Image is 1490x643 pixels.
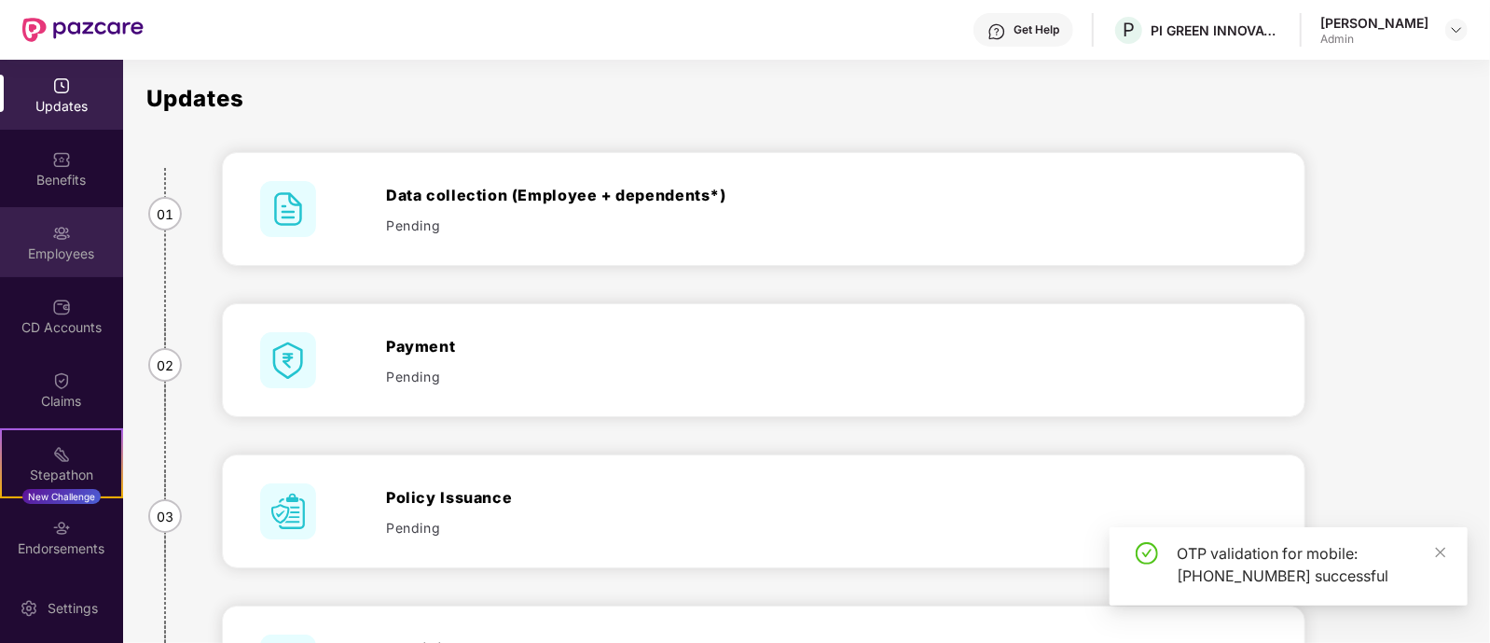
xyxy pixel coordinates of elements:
div: [PERSON_NAME] [1320,14,1428,32]
img: svg+xml;base64,PHN2ZyB4bWxucz0iaHR0cDovL3d3dy53My5vcmcvMjAwMC9zdmciIHdpZHRoPSI2MCIgaGVpZ2h0PSI2MC... [260,181,316,237]
div: Get Help [1014,22,1059,37]
div: New Challenge [22,489,101,504]
div: Admin [1320,32,1428,47]
div: Settings [42,599,103,618]
span: Pending [386,367,440,386]
img: svg+xml;base64,PHN2ZyB4bWxucz0iaHR0cDovL3d3dy53My5vcmcvMjAwMC9zdmciIHdpZHRoPSIyMSIgaGVpZ2h0PSIyMC... [52,445,71,464]
span: close [1434,546,1447,559]
div: Payment [386,335,1015,357]
span: P [1123,19,1135,41]
div: Data collection (Employee + dependents*) [386,184,1015,206]
div: PI GREEN INNOVATIONS PRIVATE LIMITED [1151,21,1281,39]
div: OTP validation for mobile: [PHONE_NUMBER] successful [1177,542,1445,587]
div: Stepathon [2,466,121,484]
span: 02 [148,348,182,382]
img: svg+xml;base64,PHN2ZyBpZD0iRW5kb3JzZW1lbnRzIiB4bWxucz0iaHR0cDovL3d3dy53My5vcmcvMjAwMC9zdmciIHdpZH... [52,519,71,538]
img: svg+xml;base64,PHN2ZyBpZD0iRHJvcGRvd24tMzJ4MzIiIHhtbG5zPSJodHRwOi8vd3d3LnczLm9yZy8yMDAwL3N2ZyIgd2... [1449,22,1464,37]
img: svg+xml;base64,PHN2ZyBpZD0iQ0RfQWNjb3VudHMiIGRhdGEtbmFtZT0iQ0QgQWNjb3VudHMiIHhtbG5zPSJodHRwOi8vd3... [52,298,71,316]
img: svg+xml;base64,PHN2ZyB4bWxucz0iaHR0cDovL3d3dy53My5vcmcvMjAwMC9zdmciIHdpZHRoPSI2MCIgaGVpZ2h0PSI2MC... [260,483,316,539]
span: check-circle [1136,542,1158,565]
img: svg+xml;base64,PHN2ZyBpZD0iQmVuZWZpdHMiIHhtbG5zPSJodHRwOi8vd3d3LnczLm9yZy8yMDAwL3N2ZyIgd2lkdGg9Ij... [52,150,71,169]
span: 01 [148,197,182,231]
span: Pending [386,518,440,538]
img: New Pazcare Logo [22,18,144,42]
img: svg+xml;base64,PHN2ZyBpZD0iRW1wbG95ZWVzIiB4bWxucz0iaHR0cDovL3d3dy53My5vcmcvMjAwMC9zdmciIHdpZHRoPS... [52,224,71,243]
span: Pending [386,216,440,235]
img: svg+xml;base64,PHN2ZyB4bWxucz0iaHR0cDovL3d3dy53My5vcmcvMjAwMC9zdmciIHdpZHRoPSI2MCIgaGVpZ2h0PSI2MC... [260,332,316,388]
img: svg+xml;base64,PHN2ZyBpZD0iSGVscC0zMngzMiIgeG1sbnM9Imh0dHA6Ly93d3cudzMub3JnLzIwMDAvc3ZnIiB3aWR0aD... [987,22,1006,41]
img: svg+xml;base64,PHN2ZyBpZD0iU2V0dGluZy0yMHgyMCIgeG1sbnM9Imh0dHA6Ly93d3cudzMub3JnLzIwMDAvc3ZnIiB3aW... [20,599,38,618]
span: 03 [148,499,182,533]
p: Updates [146,88,1476,110]
img: svg+xml;base64,PHN2ZyBpZD0iVXBkYXRlZCIgeG1sbnM9Imh0dHA6Ly93d3cudzMub3JnLzIwMDAvc3ZnIiB3aWR0aD0iMj... [52,77,71,95]
div: Policy Issuance [386,486,1015,509]
img: svg+xml;base64,PHN2ZyBpZD0iQ2xhaW0iIHhtbG5zPSJodHRwOi8vd3d3LnczLm9yZy8yMDAwL3N2ZyIgd2lkdGg9IjIwIi... [52,371,71,390]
